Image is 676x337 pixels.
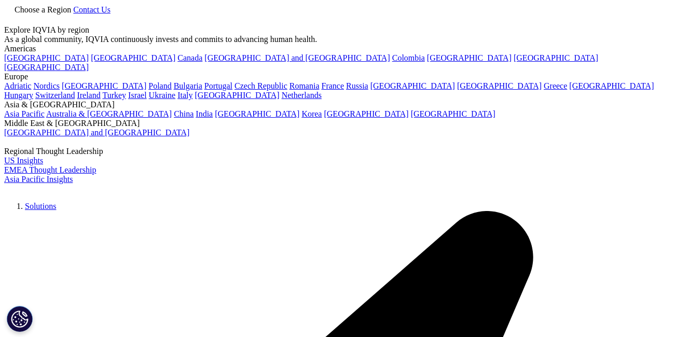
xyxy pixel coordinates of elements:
div: Asia & [GEOGRAPHIC_DATA] [4,100,672,109]
a: [GEOGRAPHIC_DATA] [514,53,598,62]
a: Romania [289,81,320,90]
a: [GEOGRAPHIC_DATA] [195,91,279,100]
a: Australia & [GEOGRAPHIC_DATA] [46,109,172,118]
a: Portugal [204,81,232,90]
a: [GEOGRAPHIC_DATA] [569,81,654,90]
a: Hungary [4,91,33,100]
a: [GEOGRAPHIC_DATA] [411,109,495,118]
a: [GEOGRAPHIC_DATA] [215,109,299,118]
div: Explore IQVIA by region [4,25,672,35]
a: Nordics [33,81,60,90]
a: Turkey [102,91,126,100]
div: Americas [4,44,672,53]
a: [GEOGRAPHIC_DATA] and [GEOGRAPHIC_DATA] [204,53,390,62]
a: Bulgaria [174,81,202,90]
a: Korea [301,109,322,118]
a: Ukraine [149,91,176,100]
a: [GEOGRAPHIC_DATA] [4,63,89,72]
a: Asia Pacific Insights [4,175,73,184]
a: [GEOGRAPHIC_DATA] [324,109,408,118]
a: Asia Pacific [4,109,45,118]
a: Russia [346,81,368,90]
a: US Insights [4,156,43,165]
a: Adriatic [4,81,31,90]
a: Switzerland [35,91,75,100]
div: Middle East & [GEOGRAPHIC_DATA] [4,119,672,128]
a: [GEOGRAPHIC_DATA] [427,53,512,62]
a: [GEOGRAPHIC_DATA] and [GEOGRAPHIC_DATA] [4,128,189,137]
a: Greece [544,81,567,90]
a: Czech Republic [234,81,287,90]
a: Ireland [77,91,100,100]
span: Choose a Region [15,5,71,14]
a: Colombia [392,53,425,62]
a: Canada [177,53,202,62]
a: Poland [148,81,171,90]
a: China [174,109,194,118]
div: Regional Thought Leadership [4,147,672,156]
a: EMEA Thought Leadership [4,165,96,174]
button: Cookies Settings [7,306,33,332]
a: [GEOGRAPHIC_DATA] [4,53,89,62]
div: As a global community, IQVIA continuously invests and commits to advancing human health. [4,35,672,44]
a: [GEOGRAPHIC_DATA] [91,53,175,62]
a: [GEOGRAPHIC_DATA] [62,81,146,90]
a: Israel [128,91,147,100]
a: India [196,109,213,118]
a: Contact Us [73,5,111,14]
a: [GEOGRAPHIC_DATA] [457,81,542,90]
a: Solutions [25,202,56,210]
a: Italy [177,91,192,100]
a: Netherlands [282,91,322,100]
a: [GEOGRAPHIC_DATA] [370,81,455,90]
a: France [322,81,344,90]
div: Europe [4,72,672,81]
